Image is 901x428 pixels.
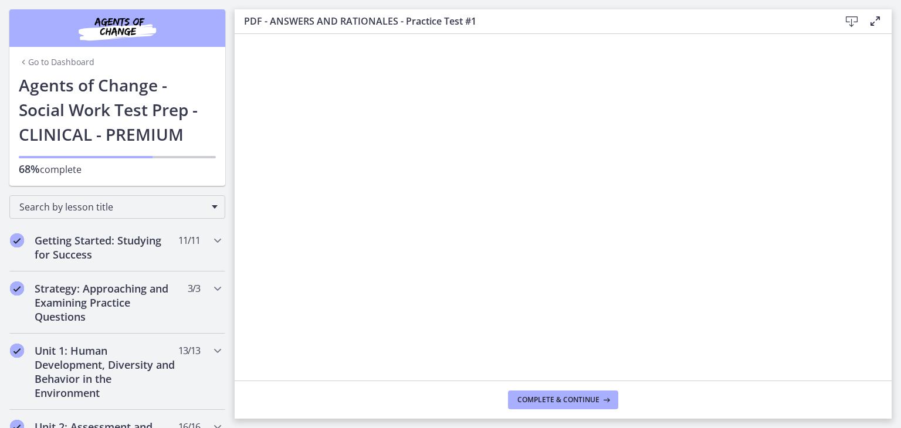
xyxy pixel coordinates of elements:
span: Complete & continue [517,395,599,405]
i: Completed [10,344,24,358]
span: 3 / 3 [188,281,200,295]
span: 13 / 13 [178,344,200,358]
h2: Unit 1: Human Development, Diversity and Behavior in the Environment [35,344,178,400]
i: Completed [10,233,24,247]
h1: Agents of Change - Social Work Test Prep - CLINICAL - PREMIUM [19,73,216,147]
h2: Strategy: Approaching and Examining Practice Questions [35,281,178,324]
img: Agents of Change [47,14,188,42]
a: Go to Dashboard [19,56,94,68]
h2: Getting Started: Studying for Success [35,233,178,261]
p: complete [19,162,216,176]
span: 68% [19,162,40,176]
span: 11 / 11 [178,233,200,247]
div: Search by lesson title [9,195,225,219]
button: Complete & continue [508,390,618,409]
h3: PDF - ANSWERS AND RATIONALES - Practice Test #1 [244,14,821,28]
i: Completed [10,281,24,295]
span: Search by lesson title [19,201,206,213]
